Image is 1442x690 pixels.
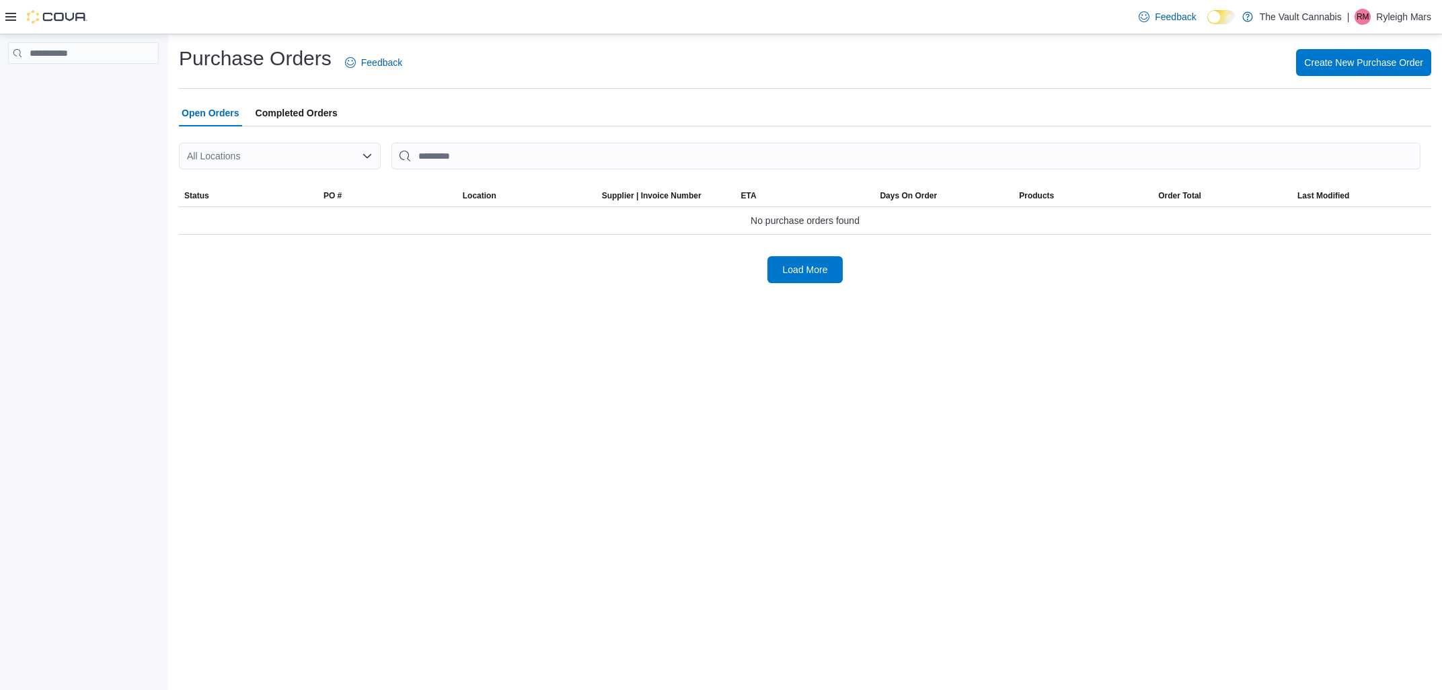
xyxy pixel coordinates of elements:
[182,100,239,126] span: Open Orders
[736,185,875,206] button: ETA
[1292,185,1431,206] button: Last Modified
[1158,190,1201,201] span: Order Total
[602,190,701,201] span: Supplier | Invoice Number
[874,185,1014,206] button: Days On Order
[1297,190,1349,201] span: Last Modified
[1357,9,1369,25] span: RM
[880,190,937,201] span: Days On Order
[1014,185,1153,206] button: Products
[256,100,338,126] span: Completed Orders
[184,190,209,201] span: Status
[362,151,373,161] button: Open list of options
[457,185,597,206] button: Location
[391,143,1420,169] input: This is a search bar. After typing your query, hit enter to filter the results lower in the page.
[463,190,496,201] div: Location
[751,213,860,229] span: No purchase orders found
[1296,49,1431,76] button: Create New Purchase Order
[324,190,342,201] span: PO #
[1304,56,1423,69] span: Create New Purchase Order
[1260,9,1342,25] p: The Vault Cannabis
[783,263,828,276] span: Load More
[1019,190,1054,201] span: Products
[27,10,87,24] img: Cova
[361,56,402,69] span: Feedback
[1207,10,1236,24] input: Dark Mode
[1133,3,1201,30] a: Feedback
[597,185,736,206] button: Supplier | Invoice Number
[1355,9,1371,25] div: Ryleigh Mars
[179,185,318,206] button: Status
[741,190,757,201] span: ETA
[1376,9,1431,25] p: Ryleigh Mars
[340,49,408,76] a: Feedback
[8,67,159,99] nav: Complex example
[767,256,843,283] button: Load More
[1347,9,1350,25] p: |
[179,45,332,72] h1: Purchase Orders
[1155,10,1196,24] span: Feedback
[318,185,457,206] button: PO #
[1153,185,1292,206] button: Order Total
